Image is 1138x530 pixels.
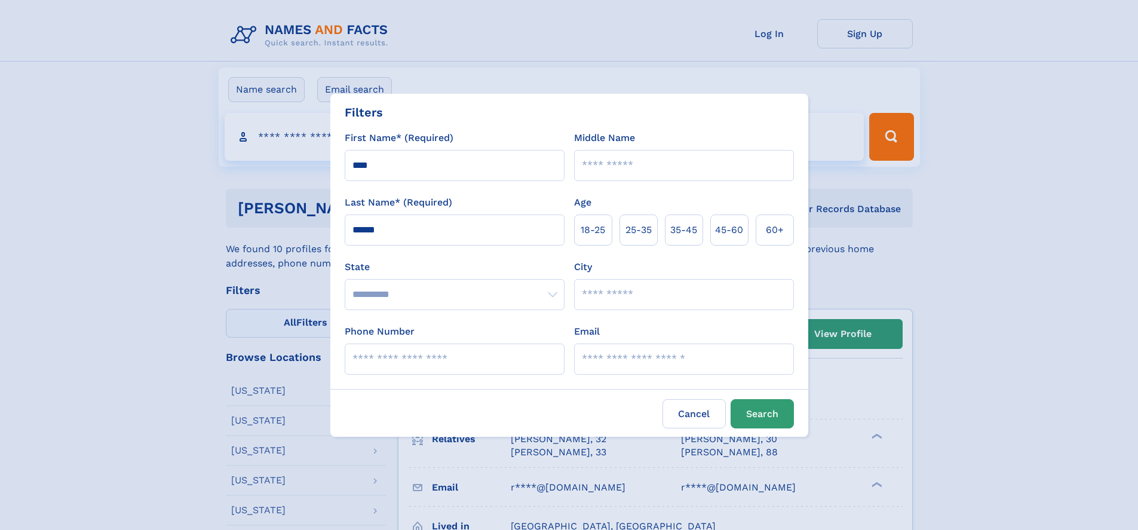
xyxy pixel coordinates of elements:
label: Phone Number [345,324,415,339]
label: State [345,260,565,274]
span: 45‑60 [715,223,743,237]
label: Cancel [662,399,726,428]
label: First Name* (Required) [345,131,453,145]
label: Middle Name [574,131,635,145]
label: Email [574,324,600,339]
label: Age [574,195,591,210]
span: 25‑35 [625,223,652,237]
span: 35‑45 [670,223,697,237]
label: Last Name* (Required) [345,195,452,210]
span: 60+ [766,223,784,237]
div: Filters [345,103,383,121]
span: 18‑25 [581,223,605,237]
button: Search [731,399,794,428]
label: City [574,260,592,274]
